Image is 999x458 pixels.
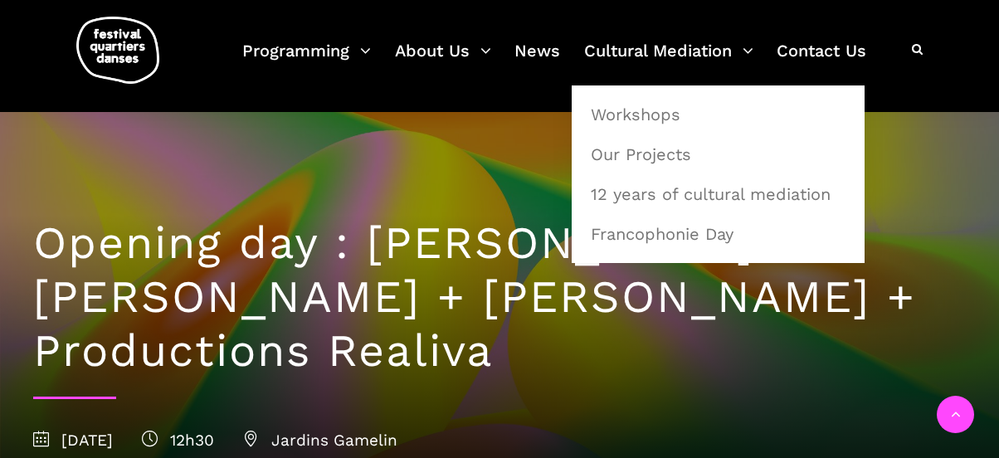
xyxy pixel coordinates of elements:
a: Our Projects [581,135,855,173]
a: About Us [395,37,491,85]
a: 12 years of cultural mediation [581,175,855,213]
span: Jardins Gamelin [243,431,397,450]
a: Workshops [581,95,855,134]
a: Francophonie Day [581,215,855,253]
h1: Opening day : [PERSON_NAME] + [PERSON_NAME] + [PERSON_NAME] + Productions Realiva [33,217,966,378]
a: Cultural Mediation [584,37,753,85]
span: [DATE] [33,431,113,450]
img: logo-fqd-med [76,17,159,84]
span: 12h30 [142,431,214,450]
a: Contact Us [777,37,866,85]
a: Programming [242,37,371,85]
a: News [514,37,560,85]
